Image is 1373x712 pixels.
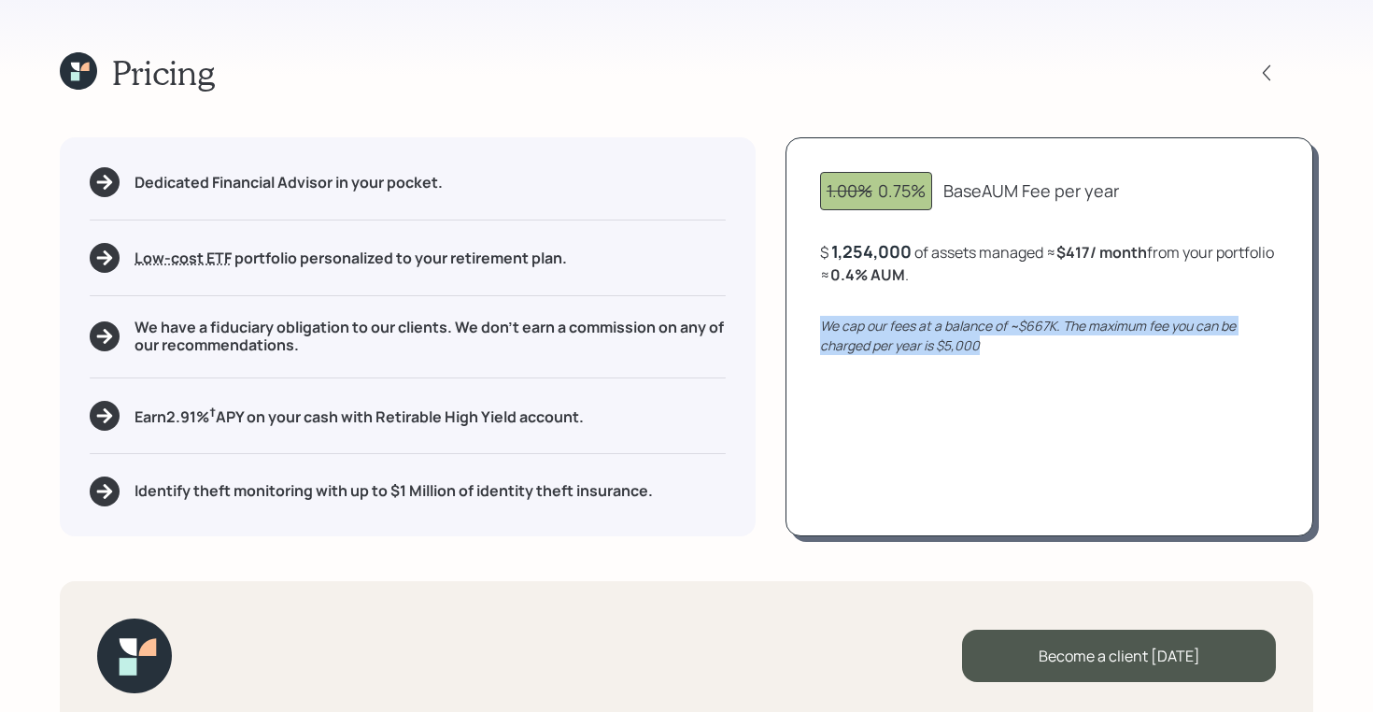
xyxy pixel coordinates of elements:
[134,482,653,500] h5: Identify theft monitoring with up to $1 Million of identity theft insurance.
[831,240,912,263] div: 1,254,000
[134,248,232,268] span: Low-cost ETF
[827,178,926,204] div: 0.75%
[830,264,905,285] b: 0.4 % AUM
[134,249,567,267] h5: portfolio personalized to your retirement plan.
[943,178,1119,204] div: Base AUM Fee per year
[134,319,726,354] h5: We have a fiduciary obligation to our clients. We don't earn a commission on any of our recommend...
[820,317,1236,354] i: We cap our fees at a balance of ~$667K. The maximum fee you can be charged per year is $5,000
[134,404,584,427] h5: Earn 2.91 % APY on your cash with Retirable High Yield account.
[112,52,215,93] h1: Pricing
[962,630,1276,682] div: Become a client [DATE]
[209,404,216,420] sup: †
[1056,242,1147,263] b: $417 / month
[820,240,1279,286] div: $ of assets managed ≈ from your portfolio ≈ .
[827,179,872,202] span: 1.00%
[134,174,443,192] h5: Dedicated Financial Advisor in your pocket.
